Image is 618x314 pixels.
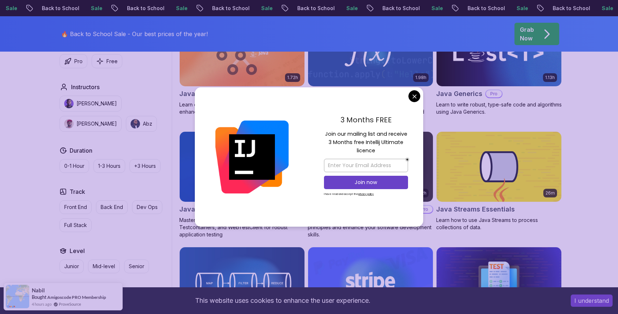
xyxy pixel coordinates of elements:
a: Java Integration Testing card1.67hNEWJava Integration TestingProMaster Java integration testing w... [179,131,305,238]
p: 1.98h [415,75,426,80]
p: Grab Now [520,25,534,43]
a: Java Streams Essentials card26mJava Streams EssentialsLearn how to use Java Streams to process co... [436,131,562,231]
img: instructor img [64,99,74,108]
p: Abz [143,120,152,127]
p: 26m [545,190,555,196]
button: instructor img[PERSON_NAME] [60,96,122,112]
img: Java Integration Testing card [180,132,304,202]
a: ProveSource [59,301,81,307]
p: Sale [593,5,617,12]
p: Back to School [374,5,423,12]
p: Back to School [289,5,338,12]
button: Back End [96,200,128,214]
p: Sale [168,5,191,12]
p: 🔥 Back to School Sale - Our best prices of the year! [61,30,208,38]
button: Dev Ops [132,200,162,214]
p: Sale [253,5,276,12]
p: [PERSON_NAME] [76,100,117,107]
p: Back to School [459,5,508,12]
p: Free [106,58,118,65]
h2: Instructors [71,83,100,91]
p: Master Java integration testing with Spring Boot, Testcontainers, and WebTestClient for robust ap... [179,217,305,238]
h2: Java Data Structures [179,89,247,99]
p: Back to School [204,5,253,12]
h2: Java Integration Testing [179,204,258,214]
p: Back to School [119,5,168,12]
span: Nabil [32,287,45,293]
button: Front End [60,200,92,214]
p: Sale [83,5,106,12]
p: Senior [129,263,144,270]
a: Java Data Structures card1.72hJava Data StructuresProLearn data structures in [GEOGRAPHIC_DATA] t... [179,16,305,115]
button: instructor imgAbz [126,116,157,132]
a: Amigoscode PRO Membership [47,294,106,300]
button: Junior [60,260,84,273]
p: [PERSON_NAME] [76,120,117,127]
button: Free [92,54,122,68]
p: Master Java's object-oriented programming principles and enhance your software development skills. [308,217,433,238]
span: 4 hours ago [32,301,52,307]
button: Mid-level [88,260,120,273]
p: 1.72h [287,75,298,80]
button: instructor img[PERSON_NAME] [60,116,122,132]
button: 0-1 Hour [60,159,89,173]
button: Accept cookies [571,295,613,307]
p: Back to School [34,5,83,12]
h2: Java Streams Essentials [436,204,515,214]
button: Pro [60,54,87,68]
p: Learn to write robust, type-safe code and algorithms using Java Generics. [436,101,562,115]
p: Back End [101,204,123,211]
p: 1-3 Hours [98,162,120,170]
button: Senior [124,260,149,273]
p: 1.13h [545,75,555,80]
p: Sale [423,5,446,12]
p: 0-1 Hour [64,162,84,170]
p: +3 Hours [134,162,156,170]
img: instructor img [64,119,74,128]
p: Pro [74,58,83,65]
p: Dev Ops [137,204,158,211]
h2: Level [70,247,85,255]
p: Front End [64,204,87,211]
img: Java Streams Essentials card [437,132,561,202]
p: Learn data structures in [GEOGRAPHIC_DATA] to enhance your coding skills! [179,101,305,115]
p: Full Stack [64,222,87,229]
p: Back to School [544,5,593,12]
p: Pro [417,206,433,213]
p: Learn how to use Java Streams to process collections of data. [436,217,562,231]
a: Java Generics card1.13hJava GenericsProLearn to write robust, type-safe code and algorithms using... [436,16,562,115]
img: provesource social proof notification image [6,285,29,308]
h2: Duration [70,146,92,155]
button: Full Stack [60,218,92,232]
p: Sale [508,5,531,12]
p: Junior [64,263,79,270]
p: Pro [486,90,502,97]
div: This website uses cookies to enhance the user experience. [5,293,560,309]
button: +3 Hours [130,159,161,173]
button: 1-3 Hours [93,159,125,173]
a: Java Functional Interfaces card1.98hJava Functional InterfacesProLearn to write efficient and sca... [308,16,433,123]
h2: Java Generics [436,89,482,99]
span: Bought [32,294,47,300]
h2: Track [70,187,85,196]
p: Mid-level [93,263,115,270]
img: instructor img [131,119,140,128]
p: Sale [338,5,361,12]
